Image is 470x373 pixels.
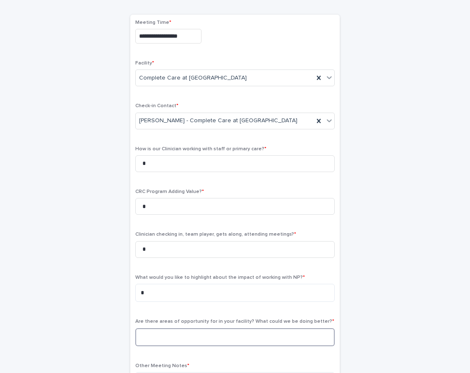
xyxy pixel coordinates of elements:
span: Check-in Contact [135,103,178,108]
span: CRC Program Adding Value? [135,189,204,194]
span: [PERSON_NAME] - Complete Care at [GEOGRAPHIC_DATA] [139,116,297,125]
span: How is our Clinician working with staff or primary care? [135,147,266,152]
span: Facility [135,61,154,66]
span: Meeting Time [135,20,171,25]
span: What would you like to highlight about the impact of working with NP? [135,275,305,280]
span: Clinician checking in, team player, gets along, attending meetings? [135,232,296,237]
span: Are there areas of opportunity for in your facility? What could we be doing better? [135,319,334,324]
span: Complete Care at [GEOGRAPHIC_DATA] [139,74,247,82]
span: Other Meeting Notes [135,363,189,368]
